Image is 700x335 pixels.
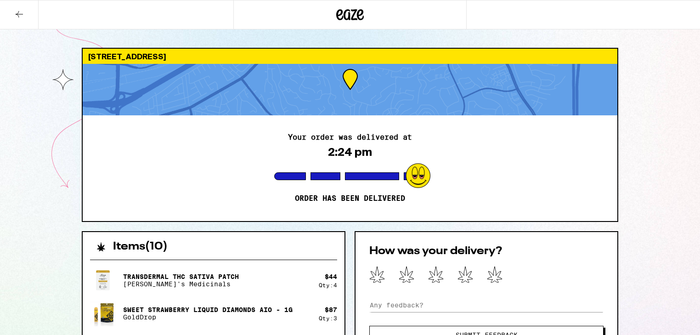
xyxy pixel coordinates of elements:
[113,241,168,252] h2: Items ( 10 )
[123,280,239,288] p: [PERSON_NAME]'s Medicinals
[123,313,293,321] p: GoldDrop
[123,306,293,313] p: Sweet Strawberry Liquid Diamonds AIO - 1g
[90,300,116,328] img: GoldDrop - Sweet Strawberry Liquid Diamonds AIO - 1g
[325,273,337,280] div: $ 44
[369,298,604,312] input: Any feedback?
[328,146,372,159] div: 2:24 pm
[90,267,116,293] img: Mary's Medicinals - Transdermal THC Sativa Patch
[83,49,617,64] div: [STREET_ADDRESS]
[325,306,337,313] div: $ 87
[369,246,604,257] h2: How was your delivery?
[123,273,239,280] p: Transdermal THC Sativa Patch
[288,134,412,141] h2: Your order was delivered at
[319,282,337,288] div: Qty: 4
[295,194,405,203] p: Order has been delivered
[319,315,337,321] div: Qty: 3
